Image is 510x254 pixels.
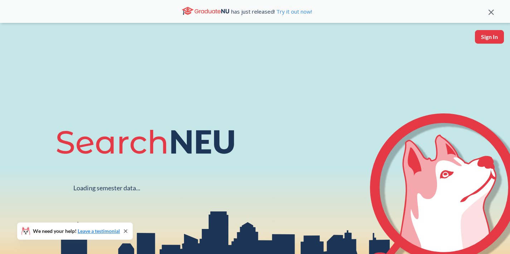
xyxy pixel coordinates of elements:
button: Sign In [475,30,504,44]
img: sandbox logo [7,30,24,52]
span: has just released! [231,8,312,15]
span: We need your help! [33,229,120,234]
a: Try it out now! [275,8,312,15]
a: Leave a testimonial [78,228,120,234]
a: sandbox logo [7,30,24,54]
div: Loading semester data... [73,184,140,192]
